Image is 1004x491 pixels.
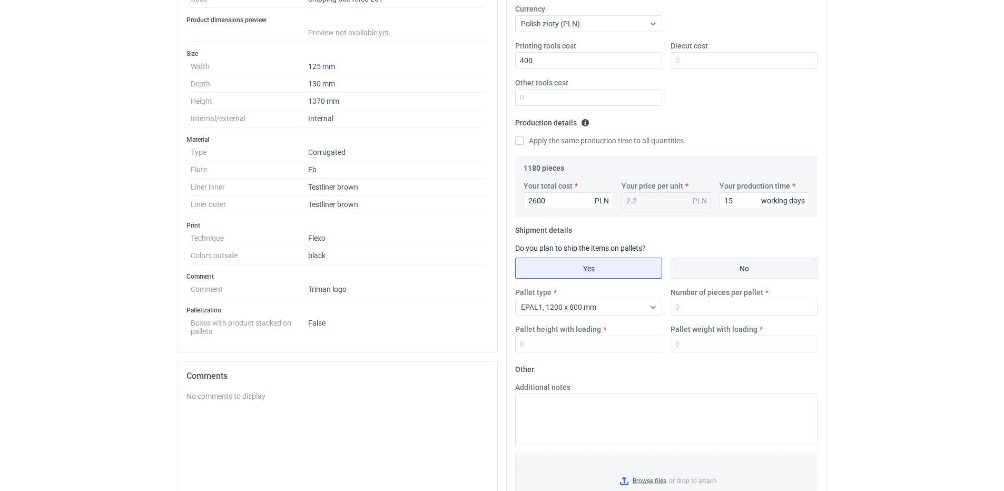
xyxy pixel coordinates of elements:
[191,281,308,298] dt: Comment
[191,230,308,247] dt: Technique
[186,306,489,315] h3: Palletization
[671,287,763,298] label: Number of pieces per pallet
[308,281,485,298] dd: Triman logo
[515,41,576,51] label: Printing tools cost
[515,336,662,352] input: 0
[191,161,308,179] dt: Flute
[186,370,489,382] h2: Comments
[308,75,485,93] dd: 130 mm
[720,181,790,191] label: Your production time
[671,41,708,51] label: Diecut cost
[515,4,545,14] label: Currency
[671,258,818,279] label: No
[671,324,757,335] label: Pallet weight with loading
[524,160,564,172] legend: 1180 pieces
[524,192,613,209] input: 0
[308,315,485,336] dd: False
[761,195,805,206] div: working days
[720,192,809,209] input: 0
[521,303,596,311] span: EPAL1, 1200 x 800 mm
[515,222,572,234] legend: Shipment details
[308,144,485,161] dd: Corrugated
[515,77,568,88] label: Other tools cost
[515,52,662,69] input: 0
[191,58,308,75] dt: Width
[191,247,308,264] dt: Colors outside
[191,196,308,213] dt: Liner outer
[622,181,683,191] label: Your price per unit
[671,336,818,352] input: 0
[186,391,489,401] div: No comments to display
[515,135,684,146] label: Apply the same production time to all quantities
[515,382,570,392] label: Additional notes
[191,144,308,161] dt: Type
[521,19,580,28] span: Polish złoty (PLN)
[515,287,552,298] label: Pallet type
[671,52,818,69] input: 0
[186,50,489,58] h3: Size
[308,28,391,37] span: Preview not available yet.
[515,258,662,279] label: Yes
[308,161,485,179] dd: Eb
[671,299,818,316] input: 0
[308,179,485,196] dd: Testliner brown
[186,272,489,281] h3: Comment
[191,179,308,196] dt: Liner inner
[308,93,485,110] dd: 1370 mm
[308,110,485,127] dd: Internal
[308,58,485,75] dd: 125 mm
[191,315,308,336] dt: Boxes with product stacked on pallets
[308,196,485,213] dd: Testliner brown
[693,195,707,206] div: PLN
[191,110,308,127] dt: Internal/external
[595,195,609,206] div: PLN
[186,16,489,24] h3: Product dimensions preview
[191,93,308,110] dt: Height
[515,361,534,374] legend: Other
[191,75,308,93] dt: Depth
[524,181,573,191] label: Your total cost
[515,324,601,335] label: Pallet height with loading
[515,114,589,127] legend: Production details
[186,135,489,144] h3: Material
[515,89,662,106] input: 0
[308,230,485,247] dd: Flexo
[515,244,646,252] label: Do you plan to ship the items on pallets?
[186,221,489,230] h3: Print
[308,247,485,264] dd: black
